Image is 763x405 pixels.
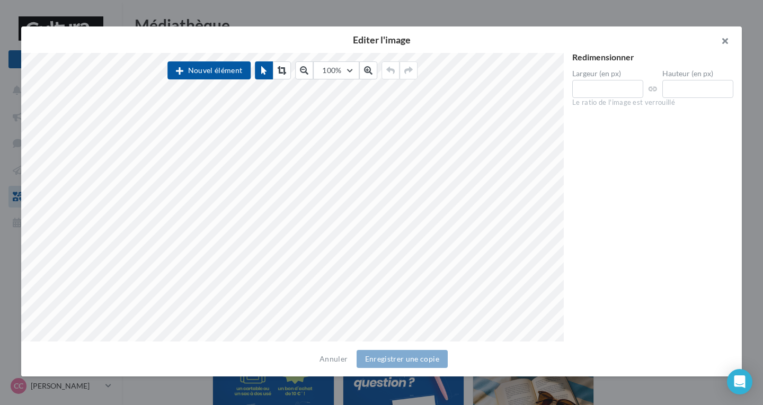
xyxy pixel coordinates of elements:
h2: Editer l'image [38,35,725,44]
div: Le ratio de l'image est verrouillé [572,98,733,107]
button: 100% [313,61,359,79]
button: Enregistrer une copie [357,350,448,368]
button: Nouvel élément [167,61,251,79]
label: Largeur (en px) [572,70,643,77]
div: Redimensionner [572,53,733,61]
button: Annuler [315,353,352,365]
div: Open Intercom Messenger [727,369,752,394]
label: Hauteur (en px) [662,70,733,77]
